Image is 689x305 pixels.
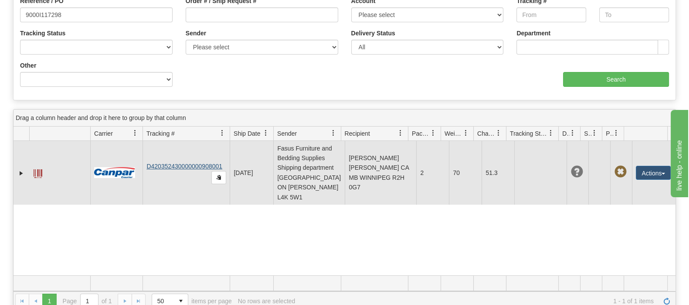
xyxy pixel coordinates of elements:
[412,129,430,138] span: Packages
[606,129,613,138] span: Pickup Status
[230,141,273,205] td: [DATE]
[186,29,206,38] label: Sender
[449,141,482,205] td: 70
[326,126,341,141] a: Sender filter column settings
[7,5,81,16] div: live help - online
[14,110,675,127] div: grid grouping header
[34,165,42,179] a: Label
[215,126,230,141] a: Tracking # filter column settings
[491,126,506,141] a: Charge filter column settings
[258,126,273,141] a: Ship Date filter column settings
[426,126,441,141] a: Packages filter column settings
[238,298,295,305] div: No rows are selected
[543,126,558,141] a: Tracking Status filter column settings
[510,129,548,138] span: Tracking Status
[345,141,416,205] td: [PERSON_NAME] [PERSON_NAME] CA MB WINNIPEG R2H 0G7
[301,298,654,305] span: 1 - 1 of 1 items
[273,141,345,205] td: Fasus Furniture and Bedding Supplies Shipping department [GEOGRAPHIC_DATA] ON [PERSON_NAME] L4K 5W1
[277,129,297,138] span: Sender
[445,129,463,138] span: Weight
[477,129,496,138] span: Charge
[599,7,669,22] input: To
[20,29,65,38] label: Tracking Status
[393,126,408,141] a: Recipient filter column settings
[458,126,473,141] a: Weight filter column settings
[482,141,514,205] td: 51.3
[345,129,370,138] span: Recipient
[614,166,626,178] span: Pickup Not Assigned
[516,7,586,22] input: From
[562,129,570,138] span: Delivery Status
[351,29,395,38] label: Delivery Status
[570,166,583,178] span: Unknown
[128,126,143,141] a: Carrier filter column settings
[416,141,449,205] td: 2
[516,29,550,38] label: Department
[563,72,669,87] input: Search
[609,126,624,141] a: Pickup Status filter column settings
[211,171,226,184] button: Copy to clipboard
[20,61,36,70] label: Other
[146,129,175,138] span: Tracking #
[94,129,113,138] span: Carrier
[17,169,26,178] a: Expand
[94,167,135,178] img: 14 - Canpar
[669,108,688,197] iframe: chat widget
[565,126,580,141] a: Delivery Status filter column settings
[234,129,260,138] span: Ship Date
[584,129,591,138] span: Shipment Issues
[587,126,602,141] a: Shipment Issues filter column settings
[636,166,671,180] button: Actions
[146,163,222,170] a: D420352430000000908001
